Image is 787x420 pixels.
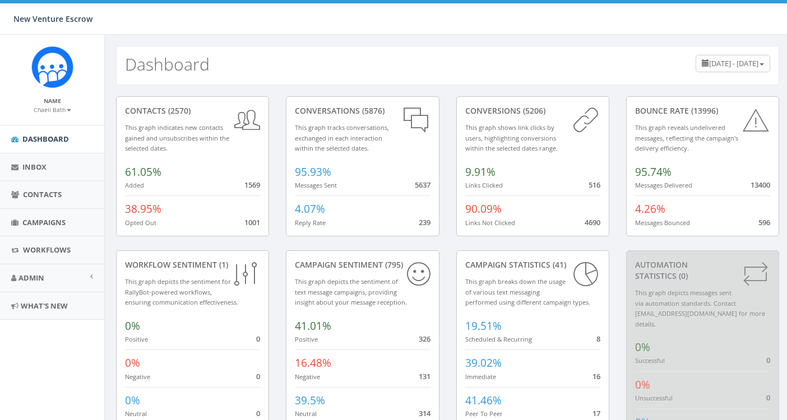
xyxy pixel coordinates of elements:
span: 239 [419,217,430,227]
span: 95.93% [295,165,331,179]
a: Chaeli Bath [34,104,71,114]
small: Neutral [125,409,147,418]
span: 0% [635,340,650,354]
div: contacts [125,105,260,116]
span: 1569 [244,180,260,190]
span: (41) [550,259,566,270]
small: Links Clicked [465,181,503,189]
small: This graph shows link clicks by users, highlighting conversions within the selected dates range. [465,123,558,152]
small: Successful [635,356,665,365]
div: conversions [465,105,600,116]
span: 90.09% [465,202,502,216]
span: 38.95% [125,202,161,216]
span: 0 [256,408,260,418]
span: Dashboard [22,134,69,144]
small: This graph indicates new contacts gained and unsubscribes within the selected dates. [125,123,229,152]
small: Messages Delivered [635,181,692,189]
span: 0 [256,334,260,344]
small: Name [44,97,61,105]
small: Chaeli Bath [34,106,71,114]
small: This graph tracks conversations, exchanged in each interaction within the selected dates. [295,123,389,152]
span: 5637 [415,180,430,190]
span: 131 [419,371,430,381]
small: Scheduled & Recurring [465,335,532,343]
small: Immediate [465,372,496,381]
span: 0% [125,319,140,333]
small: Negative [125,372,150,381]
span: 16.48% [295,356,331,370]
h2: Dashboard [125,55,210,73]
span: 0 [766,355,770,365]
small: Messages Bounced [635,218,690,227]
span: 4.26% [635,202,665,216]
small: Messages Sent [295,181,337,189]
span: 516 [589,180,600,190]
div: Workflow Sentiment [125,259,260,270]
span: 0 [256,371,260,381]
span: (5206) [521,105,545,116]
span: 1001 [244,217,260,227]
small: Unsuccessful [635,394,673,402]
small: Reply Rate [295,218,326,227]
span: 13400 [751,180,770,190]
span: (13996) [689,105,718,116]
span: 9.91% [465,165,496,179]
span: Admin [18,273,44,283]
small: This graph breaks down the usage of various text messaging performed using different campaign types. [465,277,590,306]
span: 0% [125,393,140,408]
span: (1) [217,259,228,270]
small: Opted Out [125,218,156,227]
div: Bounce Rate [635,105,770,116]
span: 16 [592,371,600,381]
small: Positive [295,335,318,343]
small: This graph reveals undelivered messages, reflecting the campaign's delivery efficiency. [635,123,738,152]
span: Campaigns [22,217,66,227]
span: Workflows [23,245,71,255]
span: Contacts [23,189,62,199]
small: Negative [295,372,320,381]
small: Positive [125,335,148,343]
span: 4690 [585,217,600,227]
span: [DATE] - [DATE] [709,58,758,68]
span: 8 [596,334,600,344]
span: 596 [758,217,770,227]
small: Links Not Clicked [465,218,515,227]
span: 41.01% [295,319,331,333]
img: Rally_Corp_Icon_1.png [31,46,73,88]
div: Campaign Statistics [465,259,600,270]
span: What's New [21,301,68,311]
span: 0 [766,393,770,403]
span: 17 [592,408,600,418]
span: (5876) [360,105,385,116]
span: (2570) [166,105,191,116]
span: (0) [677,270,688,281]
span: 0% [125,356,140,370]
span: 4.07% [295,202,325,216]
small: This graph depicts the sentiment of text message campaigns, providing insight about your message ... [295,277,407,306]
small: Peer To Peer [465,409,503,418]
span: 19.51% [465,319,502,333]
span: 95.74% [635,165,672,179]
span: 39.5% [295,393,325,408]
span: 314 [419,408,430,418]
span: Inbox [22,162,47,172]
span: 61.05% [125,165,161,179]
span: (795) [383,259,403,270]
span: 326 [419,334,430,344]
span: New Venture Escrow [13,13,92,24]
div: Campaign Sentiment [295,259,430,270]
small: This graph depicts the sentiment for RallyBot-powered workflows, ensuring communication effective... [125,277,238,306]
div: conversations [295,105,430,116]
small: This graph depicts messages sent via automation standards. Contact [EMAIL_ADDRESS][DOMAIN_NAME] f... [635,288,765,328]
small: Neutral [295,409,317,418]
span: 41.46% [465,393,502,408]
span: 0% [635,377,650,392]
div: Automation Statistics [635,259,770,282]
small: Added [125,181,144,189]
span: 39.02% [465,356,502,370]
